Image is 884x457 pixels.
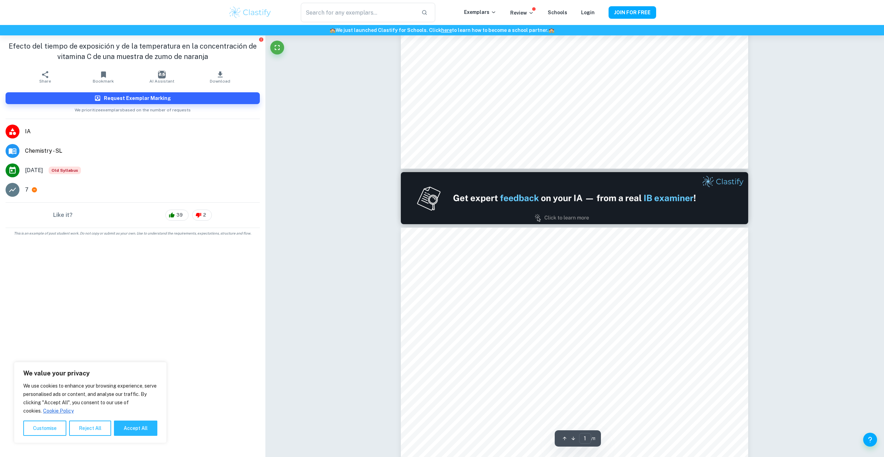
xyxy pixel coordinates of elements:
img: AI Assistant [158,71,166,78]
button: Report issue [259,37,264,42]
span: We prioritize exemplars based on the number of requests [75,104,191,113]
p: We value your privacy [23,369,157,378]
img: Ad [401,172,748,224]
span: This is an example of past student work. Do not copy or submit as your own. Use to understand the... [3,231,263,236]
h6: Like it? [53,211,73,219]
button: Fullscreen [270,41,284,54]
span: 🏫 [330,27,336,33]
div: 39 [165,210,189,221]
h6: Request Exemplar Marking [104,94,171,102]
span: IA [25,127,260,136]
span: [DATE] [25,166,43,175]
button: JOIN FOR FREE [609,6,656,19]
span: Share [39,79,51,84]
p: Review [510,9,534,17]
h6: We just launched Clastify for Schools. Click to learn how to become a school partner. [1,26,883,34]
button: Accept All [114,421,157,436]
a: Login [581,10,595,15]
a: here [441,27,452,33]
p: 7 [25,186,28,194]
span: Chemistry - SL [25,147,260,155]
span: AI Assistant [149,79,174,84]
img: Clastify logo [228,6,272,19]
h1: Efecto del tiempo de exposición y de la temperatura en la concentración de vitamina C de una mues... [6,41,260,62]
span: 39 [173,212,187,219]
button: Share [16,67,74,87]
p: Exemplars [464,8,496,16]
a: Cookie Policy [43,408,74,414]
button: Download [191,67,249,87]
button: Reject All [69,421,111,436]
div: We value your privacy [14,362,167,443]
span: Old Syllabus [49,167,81,174]
button: Bookmark [74,67,133,87]
button: Request Exemplar Marking [6,92,260,104]
button: AI Assistant [133,67,191,87]
span: 🏫 [548,27,554,33]
div: 2 [192,210,212,221]
span: / 11 [591,435,595,442]
span: Download [210,79,230,84]
a: Schools [548,10,567,15]
div: Starting from the May 2025 session, the Chemistry IA requirements have changed. It's OK to refer ... [49,167,81,174]
span: Bookmark [93,79,114,84]
input: Search for any exemplars... [301,3,415,22]
button: Customise [23,421,66,436]
button: Help and Feedback [863,433,877,447]
span: 2 [199,212,210,219]
p: We use cookies to enhance your browsing experience, serve personalised ads or content, and analys... [23,382,157,415]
